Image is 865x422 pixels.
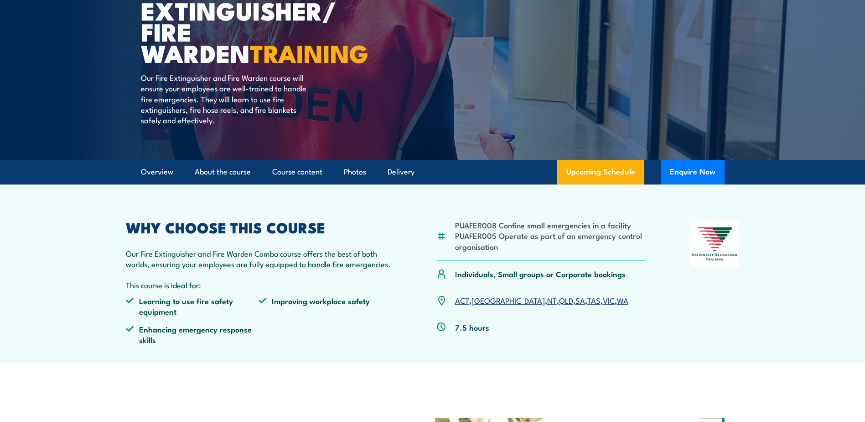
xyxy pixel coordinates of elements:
a: About the course [195,160,251,184]
a: QLD [559,295,573,306]
a: WA [617,295,628,306]
p: , , , , , , , [455,295,628,306]
p: Individuals, Small groups or Corporate bookings [455,269,626,279]
img: Nationally Recognised Training logo. [690,221,740,267]
button: Enquire Now [661,160,725,185]
a: SA [575,295,585,306]
a: Upcoming Schedule [557,160,644,185]
a: VIC [603,295,615,306]
a: NT [547,295,557,306]
li: Improving workplace safety [259,295,392,317]
a: Photos [344,160,366,184]
li: PUAFER005 Operate as part of an emergency control organisation [455,230,646,252]
p: Our Fire Extinguisher and Fire Warden course will ensure your employees are well-trained to handl... [141,72,307,126]
a: Overview [141,160,173,184]
strong: TRAINING [250,33,368,71]
h2: WHY CHOOSE THIS COURSE [126,221,392,233]
a: Delivery [388,160,414,184]
a: ACT [455,295,469,306]
a: [GEOGRAPHIC_DATA] [471,295,545,306]
p: This course is ideal for: [126,280,392,290]
li: Learning to use fire safety equipment [126,295,259,317]
li: PUAFER008 Confine small emergencies in a facility [455,220,646,230]
p: 7.5 hours [455,322,489,332]
li: Enhancing emergency response skills [126,324,259,345]
a: TAS [587,295,601,306]
p: Our Fire Extinguisher and Fire Warden Combo course offers the best of both worlds, ensuring your ... [126,248,392,269]
a: Course content [272,160,322,184]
